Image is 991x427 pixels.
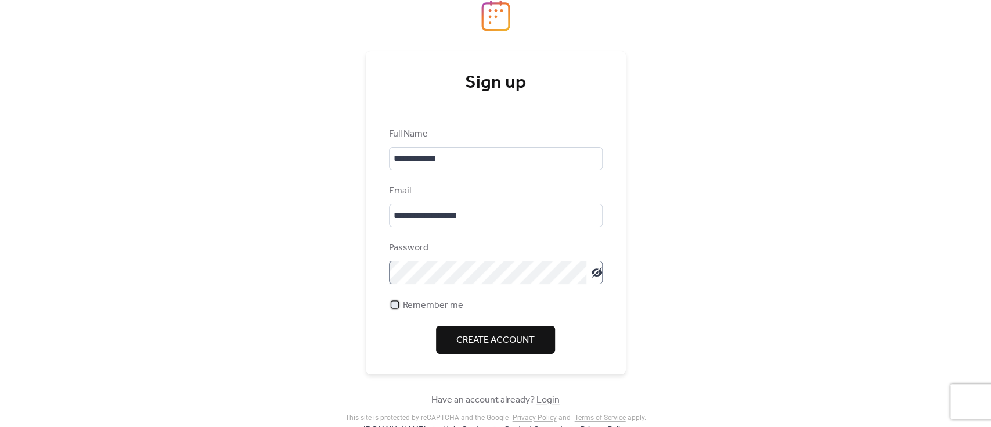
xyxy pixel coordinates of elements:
[389,241,600,255] div: Password
[389,127,600,141] div: Full Name
[389,184,600,198] div: Email
[345,414,646,422] div: This site is protected by reCAPTCHA and the Google and apply .
[436,326,555,354] button: Create Account
[575,414,626,422] a: Terms of Service
[403,299,463,313] span: Remember me
[456,333,535,347] span: Create Account
[389,71,603,95] div: Sign up
[536,391,560,409] a: Login
[513,414,557,422] a: Privacy Policy
[431,393,560,407] span: Have an account already?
